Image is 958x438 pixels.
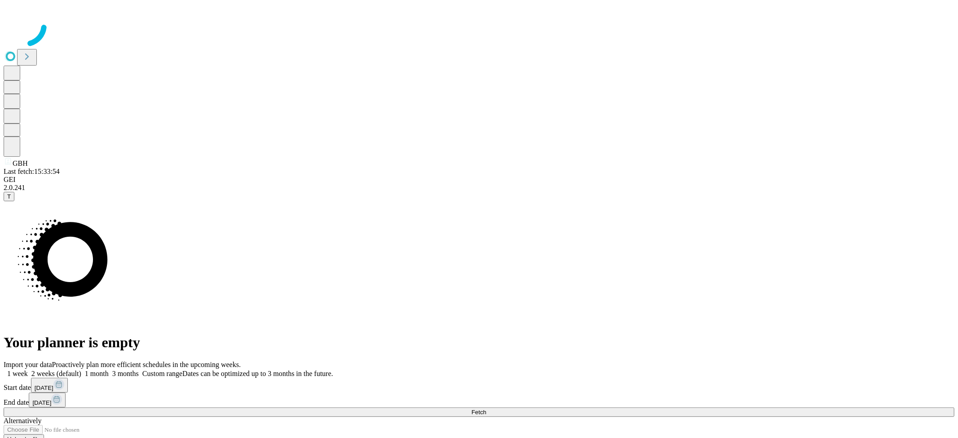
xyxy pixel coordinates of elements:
span: Custom range [142,370,182,377]
div: 2.0.241 [4,184,954,192]
span: [DATE] [35,385,53,391]
div: Start date [4,378,954,393]
span: Import your data [4,361,52,368]
button: [DATE] [29,393,66,407]
span: [DATE] [32,399,51,406]
span: GBH [13,159,28,167]
button: [DATE] [31,378,68,393]
button: Fetch [4,407,954,417]
span: 1 month [85,370,109,377]
span: Fetch [472,409,486,416]
h1: Your planner is empty [4,334,954,351]
span: T [7,193,11,200]
button: T [4,192,14,201]
span: Dates can be optimized up to 3 months in the future. [182,370,333,377]
div: GEI [4,176,954,184]
div: End date [4,393,954,407]
span: 3 months [112,370,139,377]
span: 1 week [7,370,28,377]
span: Proactively plan more efficient schedules in the upcoming weeks. [52,361,241,368]
span: Last fetch: 15:33:54 [4,168,60,175]
span: Alternatively [4,417,41,425]
span: 2 weeks (default) [31,370,81,377]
